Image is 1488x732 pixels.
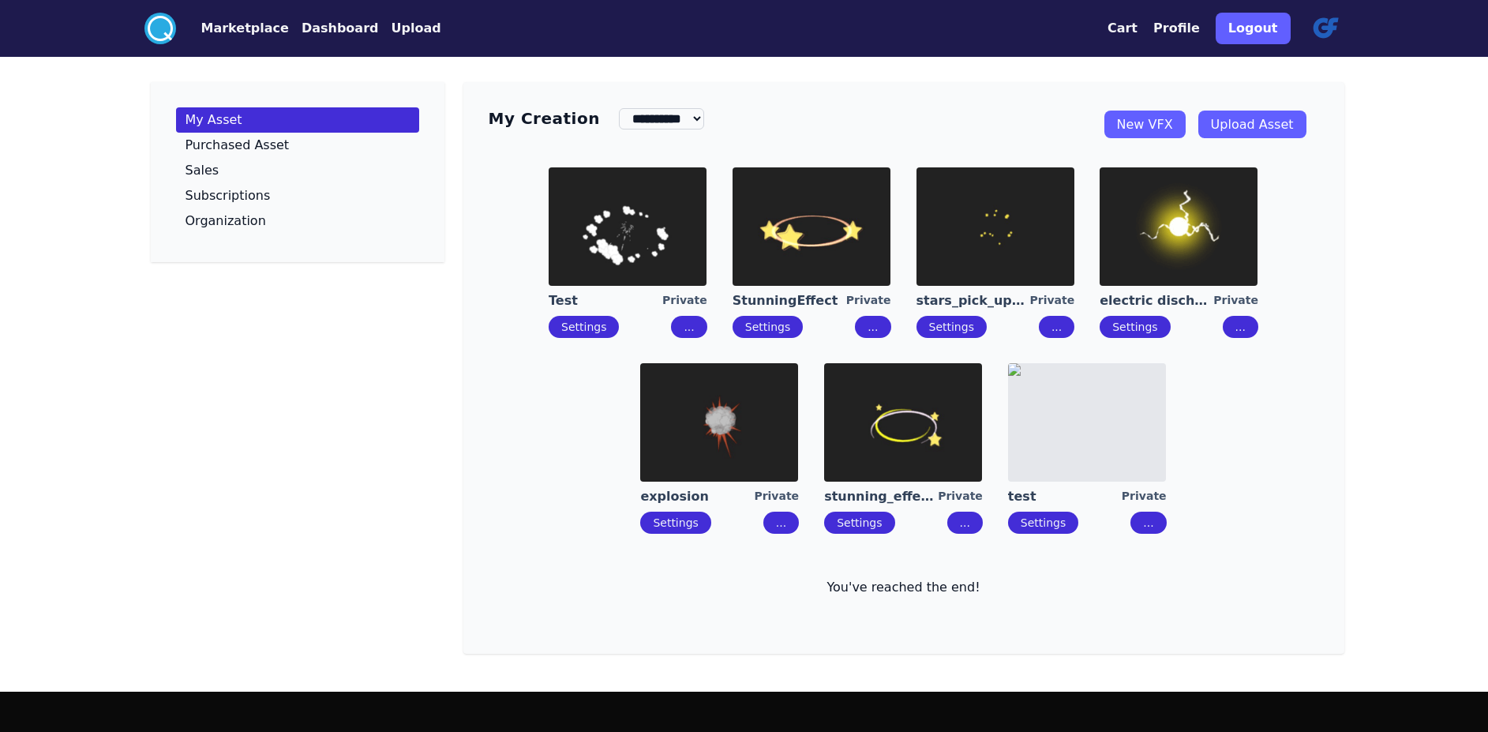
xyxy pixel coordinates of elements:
[837,516,882,529] a: Settings
[1030,292,1075,310] div: Private
[176,158,419,183] a: Sales
[391,19,440,38] button: Upload
[186,215,266,227] p: Organization
[916,292,1030,310] a: stars_pick_up_boxes
[186,139,290,152] p: Purchased Asset
[846,292,891,310] div: Private
[1008,488,1122,505] a: test
[671,316,707,338] button: ...
[1130,512,1166,534] button: ...
[1100,292,1213,310] a: electric discharge
[640,512,710,534] button: Settings
[1104,111,1186,138] a: New VFX
[186,164,219,177] p: Sales
[824,363,982,482] img: imgAlt
[549,167,707,286] img: imgAlt
[1039,316,1074,338] button: ...
[1223,316,1258,338] button: ...
[640,488,754,505] a: explosion
[653,516,698,529] a: Settings
[947,512,983,534] button: ...
[1108,19,1138,38] button: Cart
[378,19,440,38] a: Upload
[938,488,983,505] div: Private
[186,190,271,202] p: Subscriptions
[302,19,379,38] button: Dashboard
[754,488,799,505] div: Private
[916,316,987,338] button: Settings
[489,107,600,130] h3: My Creation
[1112,321,1157,333] a: Settings
[824,512,894,534] button: Settings
[1008,512,1078,534] button: Settings
[763,512,799,534] button: ...
[176,107,419,133] a: My Asset
[662,292,707,310] div: Private
[733,167,890,286] img: imgAlt
[1008,363,1166,482] img: imgAlt
[1021,516,1066,529] a: Settings
[1122,488,1167,505] div: Private
[824,488,938,505] a: stunning_effect_Anton
[1100,316,1170,338] button: Settings
[1213,292,1258,310] div: Private
[201,19,289,38] button: Marketplace
[176,133,419,158] a: Purchased Asset
[733,292,846,310] a: StunningEffect
[1198,111,1306,138] a: Upload Asset
[640,363,798,482] img: imgAlt
[549,292,662,310] a: Test
[929,321,974,333] a: Settings
[1306,9,1344,47] img: profile
[1216,6,1291,51] a: Logout
[549,316,619,338] button: Settings
[733,316,803,338] button: Settings
[1100,167,1257,286] img: imgAlt
[289,19,379,38] a: Dashboard
[1153,19,1200,38] button: Profile
[176,208,419,234] a: Organization
[1216,13,1291,44] button: Logout
[561,321,606,333] a: Settings
[176,183,419,208] a: Subscriptions
[489,578,1319,597] p: You've reached the end!
[186,114,242,126] p: My Asset
[855,316,890,338] button: ...
[745,321,790,333] a: Settings
[176,19,289,38] a: Marketplace
[916,167,1074,286] img: imgAlt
